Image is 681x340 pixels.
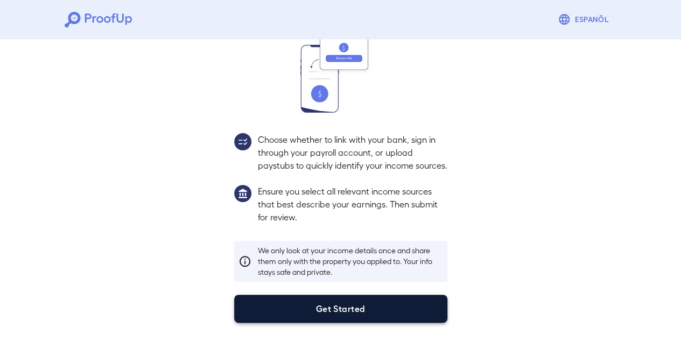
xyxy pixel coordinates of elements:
[300,35,381,113] img: transfer_money.svg
[234,133,251,150] img: group2.svg
[553,9,616,30] button: Espanõl
[258,133,447,172] p: Choose whether to link with your bank, sign in through your payroll account, or upload paystubs t...
[258,245,443,277] p: We only look at your income details once and share them only with the property you applied to. Yo...
[234,185,251,202] img: group1.svg
[234,295,447,323] button: Get Started
[258,185,447,224] p: Ensure you select all relevant income sources that best describe your earnings. Then submit for r...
